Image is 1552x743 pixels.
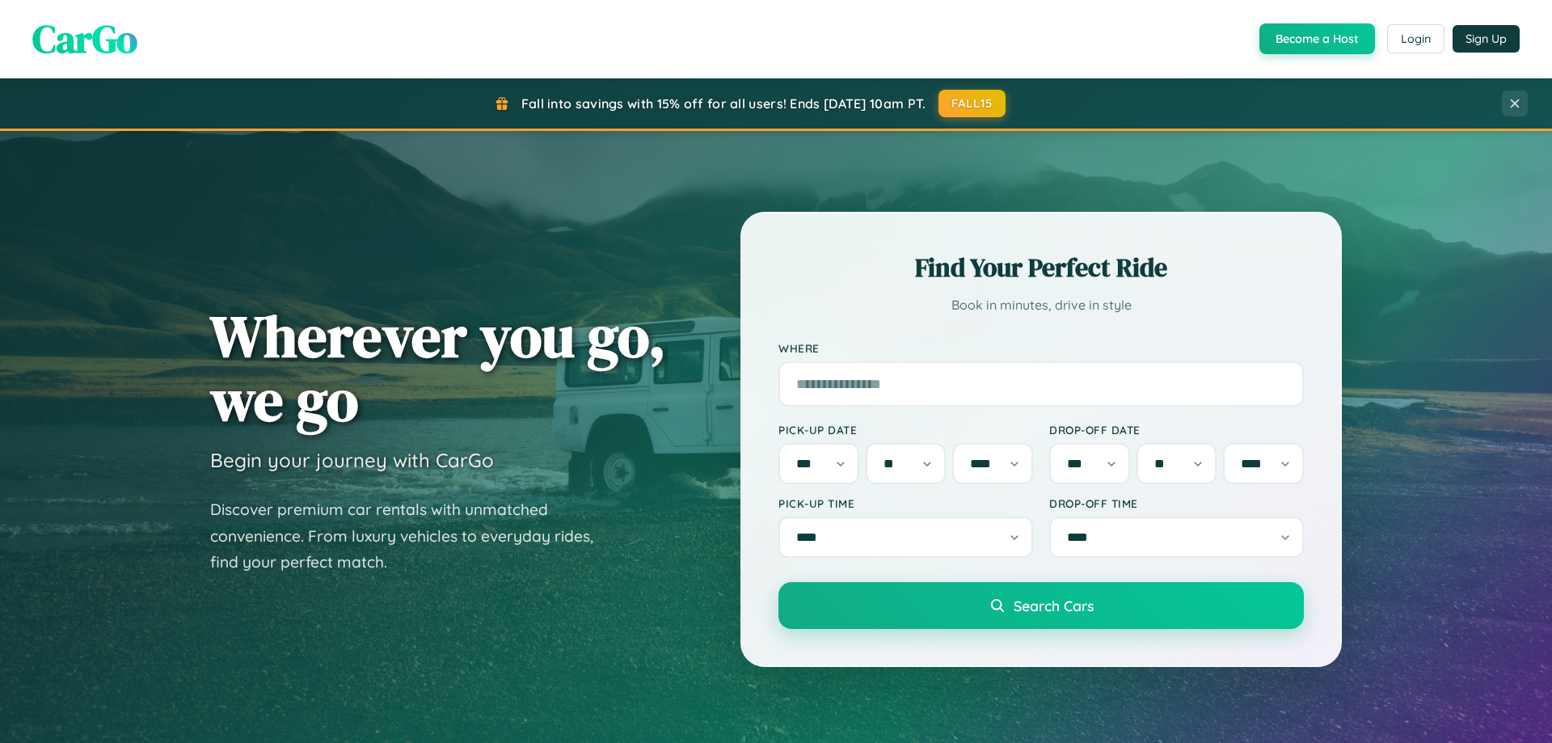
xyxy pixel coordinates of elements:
label: Drop-off Date [1049,423,1304,437]
button: Become a Host [1259,23,1375,54]
p: Book in minutes, drive in style [778,293,1304,317]
span: Fall into savings with 15% off for all users! Ends [DATE] 10am PT. [521,95,926,112]
p: Discover premium car rentals with unmatched convenience. From luxury vehicles to everyday rides, ... [210,496,614,576]
h1: Wherever you go, we go [210,304,666,432]
button: FALL15 [938,90,1006,117]
span: CarGo [32,12,137,65]
span: Search Cars [1014,597,1094,614]
label: Pick-up Time [778,496,1033,510]
button: Login [1387,24,1444,53]
button: Sign Up [1453,25,1520,53]
button: Search Cars [778,582,1304,629]
label: Where [778,341,1304,355]
h3: Begin your journey with CarGo [210,448,494,472]
label: Drop-off Time [1049,496,1304,510]
h2: Find Your Perfect Ride [778,250,1304,285]
label: Pick-up Date [778,423,1033,437]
